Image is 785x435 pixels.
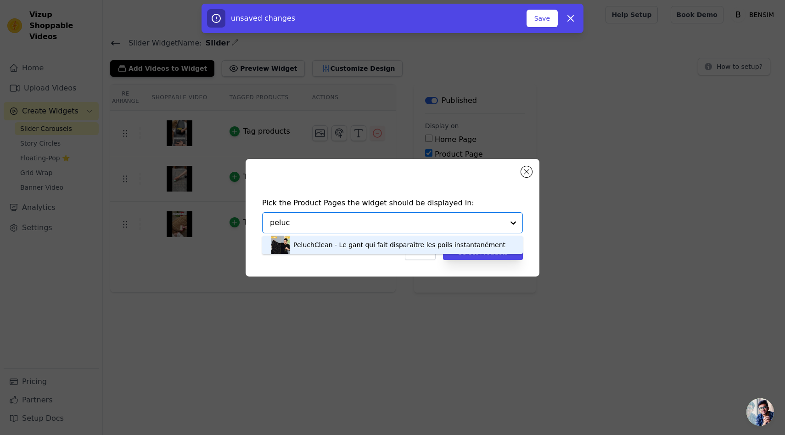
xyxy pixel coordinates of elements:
[293,240,505,249] div: PeluchClean - Le gant qui fait disparaître les poils instantanément
[746,398,774,426] a: Ouvrir le chat
[527,10,558,27] button: Save
[271,236,290,254] img: product thumbnail
[231,14,295,23] span: unsaved changes
[270,217,504,228] input: Search for products
[521,166,532,177] button: Close modal
[262,198,523,209] h4: Pick the Product Pages the widget should be displayed in:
